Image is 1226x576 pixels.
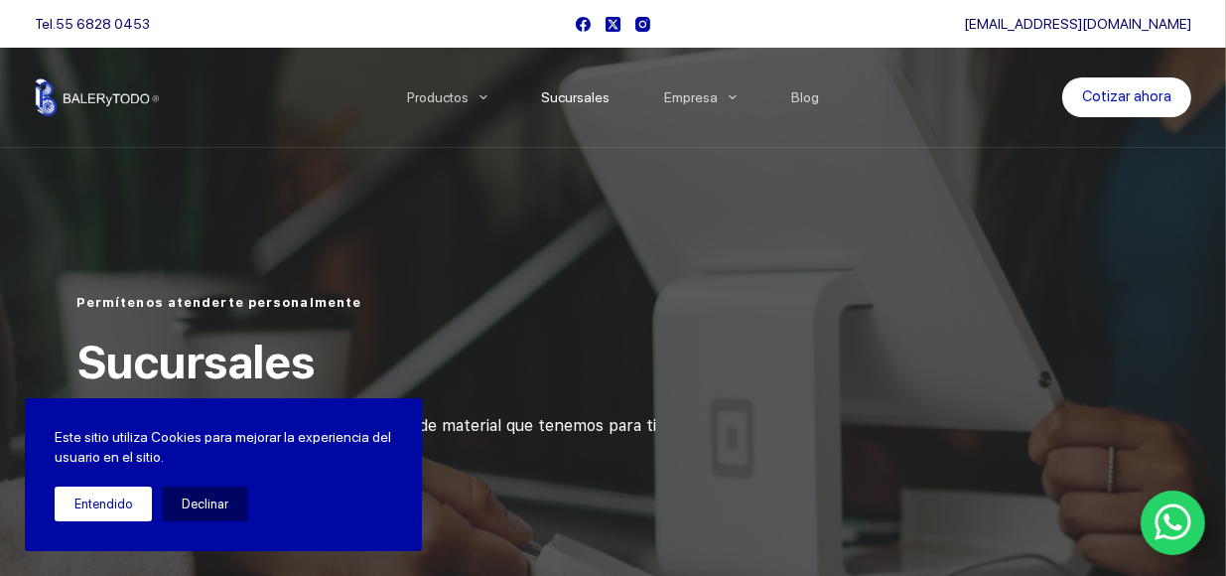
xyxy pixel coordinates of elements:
a: 55 6828 0453 [56,16,150,32]
nav: Menu Principal [379,48,847,147]
a: Cotizar ahora [1062,77,1191,117]
a: Instagram [635,17,650,32]
button: Declinar [162,487,248,521]
span: Permítenos atenderte personalmente [76,295,361,310]
p: Este sitio utiliza Cookies para mejorar la experiencia del usuario en el sitio. [55,428,392,467]
a: [EMAIL_ADDRESS][DOMAIN_NAME] [964,16,1191,32]
span: Tel. [35,16,150,32]
span: Sucursales [76,335,315,389]
img: Balerytodo [35,78,159,116]
button: Entendido [55,487,152,521]
a: Facebook [576,17,591,32]
a: X (Twitter) [606,17,620,32]
a: WhatsApp [1141,491,1206,556]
